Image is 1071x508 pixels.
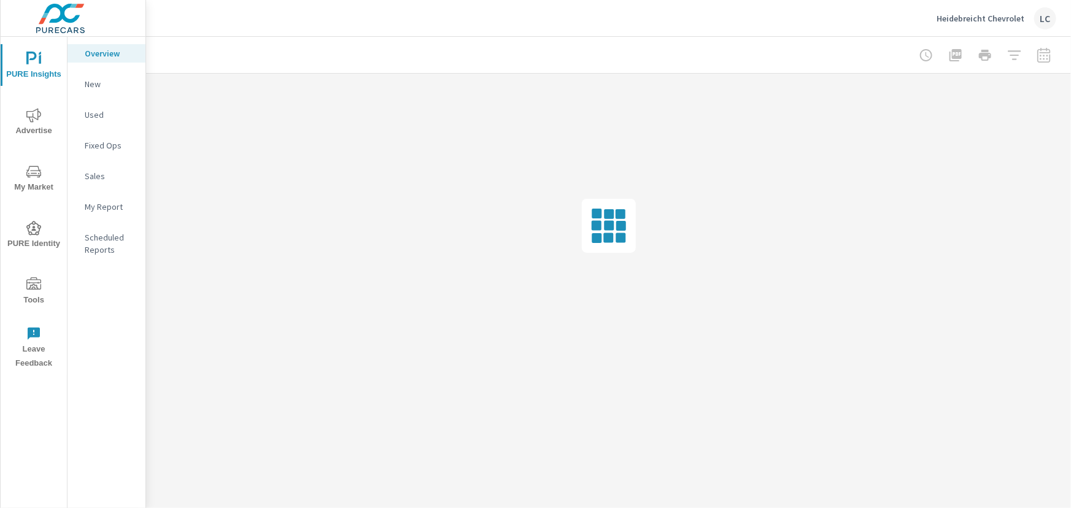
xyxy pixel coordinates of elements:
[4,52,63,82] span: PURE Insights
[4,277,63,307] span: Tools
[85,78,136,90] p: New
[85,201,136,213] p: My Report
[1034,7,1056,29] div: LC
[1,37,67,375] div: nav menu
[68,75,145,93] div: New
[937,13,1024,24] p: Heidebreicht Chevrolet
[68,198,145,216] div: My Report
[68,136,145,155] div: Fixed Ops
[85,109,136,121] p: Used
[85,170,136,182] p: Sales
[85,139,136,152] p: Fixed Ops
[68,44,145,63] div: Overview
[85,231,136,256] p: Scheduled Reports
[68,167,145,185] div: Sales
[4,221,63,251] span: PURE Identity
[85,47,136,60] p: Overview
[68,228,145,259] div: Scheduled Reports
[4,326,63,371] span: Leave Feedback
[68,106,145,124] div: Used
[4,164,63,194] span: My Market
[4,108,63,138] span: Advertise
